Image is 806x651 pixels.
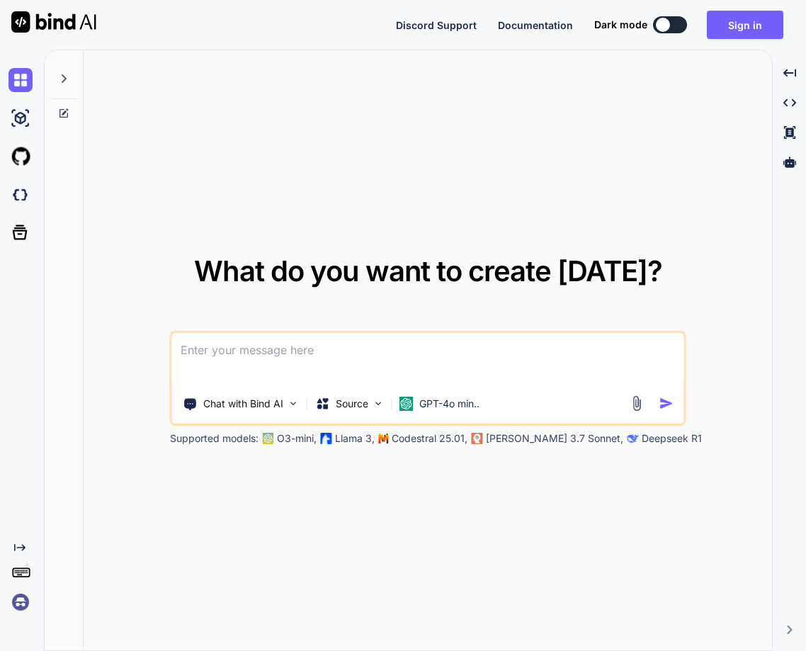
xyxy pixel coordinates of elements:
[594,18,647,32] span: Dark mode
[336,397,368,411] p: Source
[472,433,483,444] img: claude
[628,433,639,444] img: claude
[498,19,573,31] span: Documentation
[8,590,33,614] img: signin
[659,396,674,411] img: icon
[396,18,477,33] button: Discord Support
[707,11,783,39] button: Sign in
[486,431,623,446] p: [PERSON_NAME] 3.7 Sonnet,
[399,397,414,411] img: GPT-4o mini
[321,433,332,444] img: Llama2
[379,434,389,443] img: Mistral-AI
[498,18,573,33] button: Documentation
[373,397,385,409] img: Pick Models
[335,431,375,446] p: Llama 3,
[629,395,645,412] img: attachment
[8,68,33,92] img: chat
[8,145,33,169] img: githubLight
[11,11,96,33] img: Bind AI
[642,431,702,446] p: Deepseek R1
[277,431,317,446] p: O3-mini,
[288,397,300,409] img: Pick Tools
[170,431,259,446] p: Supported models:
[392,431,467,446] p: Codestral 25.01,
[419,397,479,411] p: GPT-4o min..
[203,397,283,411] p: Chat with Bind AI
[194,254,662,288] span: What do you want to create [DATE]?
[8,106,33,130] img: ai-studio
[263,433,274,444] img: GPT-4
[396,19,477,31] span: Discord Support
[8,183,33,207] img: darkCloudIdeIcon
